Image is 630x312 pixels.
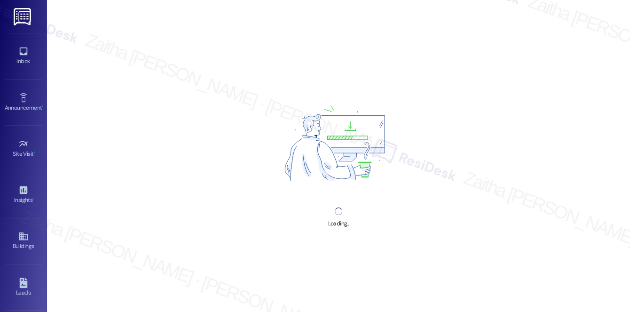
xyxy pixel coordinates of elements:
a: Insights • [5,182,42,208]
a: Inbox [5,43,42,69]
img: ResiDesk Logo [14,8,33,25]
span: • [42,103,43,110]
span: • [32,195,34,202]
a: Site Visit • [5,136,42,161]
span: • [34,149,35,156]
a: Buildings [5,228,42,254]
a: Leads [5,275,42,300]
div: Loading... [328,219,349,229]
